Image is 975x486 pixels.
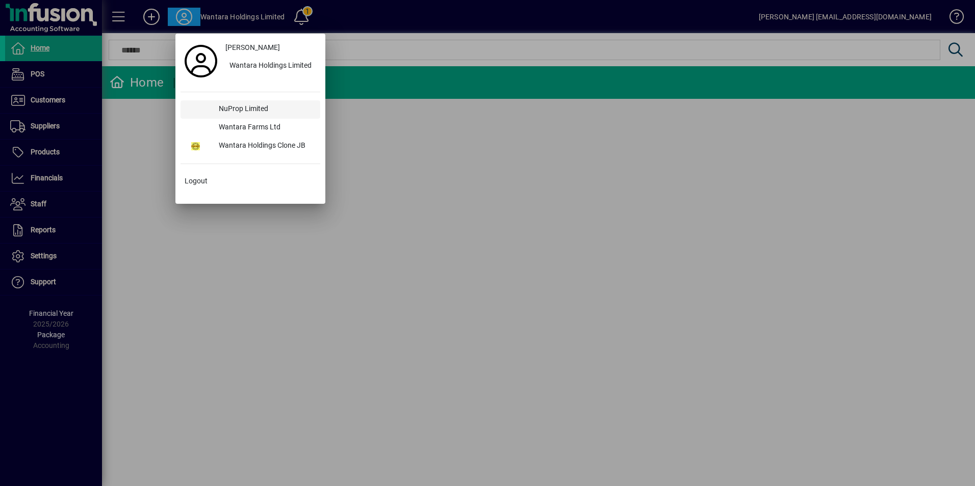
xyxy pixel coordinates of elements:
div: Wantara Holdings Clone JB [211,137,320,155]
div: NuProp Limited [211,100,320,119]
button: NuProp Limited [181,100,320,119]
button: Wantara Holdings Limited [221,57,320,75]
button: Logout [181,172,320,191]
a: Profile [181,52,221,70]
span: [PERSON_NAME] [225,42,280,53]
div: Wantara Farms Ltd [211,119,320,137]
span: Logout [185,176,208,186]
button: Wantara Farms Ltd [181,119,320,137]
button: Wantara Holdings Clone JB [181,137,320,155]
a: [PERSON_NAME] [221,39,320,57]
